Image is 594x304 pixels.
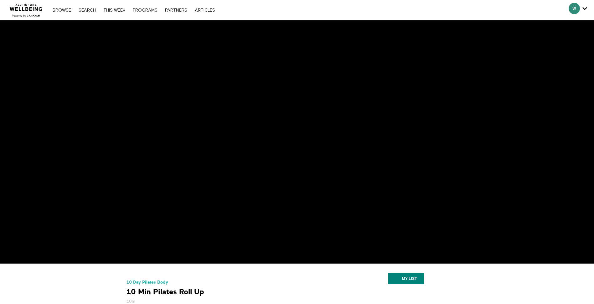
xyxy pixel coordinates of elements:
[127,280,168,285] a: 10 Day Pilates Body
[388,273,423,284] button: My list
[162,8,190,13] a: PARTNERS
[75,8,99,13] a: Search
[127,287,204,297] strong: 10 Min Pilates Roll Up
[100,8,128,13] a: THIS WEEK
[49,7,218,13] nav: Primary
[49,8,74,13] a: Browse
[130,8,161,13] a: PROGRAMS
[192,8,218,13] a: ARTICLES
